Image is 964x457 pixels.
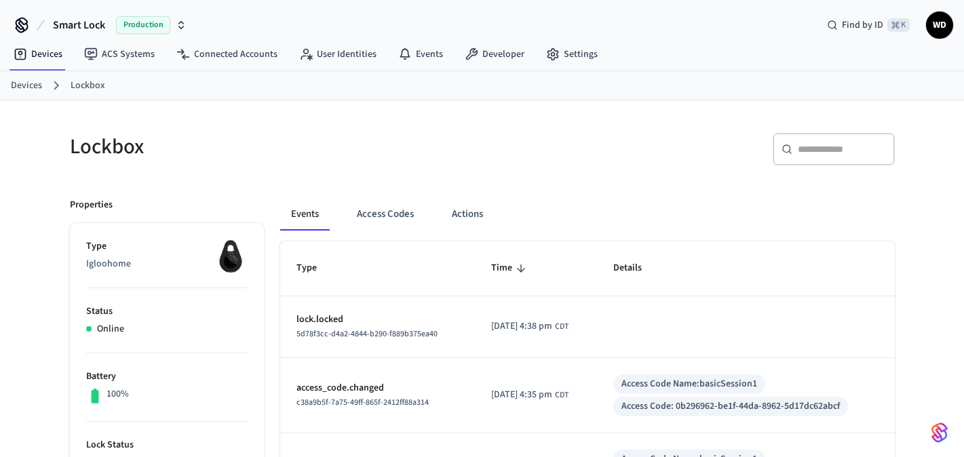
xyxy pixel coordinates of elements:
a: Connected Accounts [166,42,288,66]
a: Lockbox [71,79,105,93]
div: America/Chicago [491,319,568,334]
a: ACS Systems [73,42,166,66]
p: Battery [86,370,248,384]
p: Status [86,304,248,319]
span: Type [296,258,334,279]
span: Time [491,258,530,279]
p: Properties [70,198,113,212]
span: c38a9b5f-7a75-49ff-865f-2412ff88a314 [296,397,429,408]
a: Devices [11,79,42,93]
div: Access Code Name: basicSession1 [621,377,757,391]
span: 5d78f3cc-d4a2-4844-b290-f889b375ea40 [296,328,438,340]
span: Production [116,16,170,34]
div: ant example [280,198,895,231]
span: Smart Lock [53,17,105,33]
p: 100% [107,387,129,401]
a: Developer [454,42,535,66]
span: ⌘ K [887,18,910,32]
a: Devices [3,42,73,66]
span: Find by ID [842,18,883,32]
p: Type [86,239,248,254]
a: Settings [535,42,609,66]
span: WD [927,13,952,37]
p: Igloohome [86,257,248,271]
img: SeamLogoGradient.69752ec5.svg [931,422,948,443]
span: CDT [555,389,568,401]
p: access_code.changed [296,381,459,395]
span: Details [613,258,659,279]
span: [DATE] 4:38 pm [491,319,552,334]
button: Events [280,198,330,231]
a: User Identities [288,42,387,66]
p: lock.locked [296,313,459,327]
p: Lock Status [86,438,248,452]
button: WD [926,12,953,39]
div: Find by ID⌘ K [816,13,921,37]
div: America/Chicago [491,388,568,402]
button: Actions [441,198,494,231]
span: CDT [555,321,568,333]
h5: Lockbox [70,133,474,161]
a: Events [387,42,454,66]
span: [DATE] 4:35 pm [491,388,552,402]
p: Online [97,322,124,336]
button: Access Codes [346,198,425,231]
img: igloohome_igke [214,239,248,273]
div: Access Code: 0b296962-be1f-44da-8962-5d17dc62abcf [621,399,840,414]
